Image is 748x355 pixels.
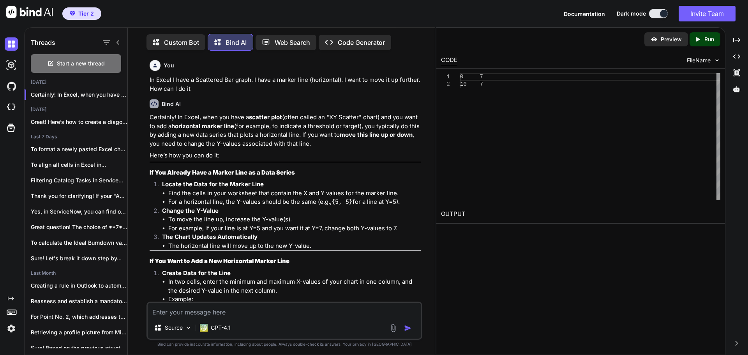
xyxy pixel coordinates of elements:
[6,6,53,18] img: Bind AI
[332,198,353,206] code: {5, 5}
[70,11,75,16] img: premium
[62,7,101,20] button: premiumTier 2
[340,131,413,138] strong: move this line up or down
[31,161,127,169] p: To align all cells in Excel in...
[704,35,714,43] p: Run
[162,207,219,214] strong: Change the Y-Value
[168,242,421,251] li: The horizontal line will move up to the new Y-value.
[31,344,127,352] p: Sure! Based on the previous structure and...
[5,58,18,72] img: darkAi-studio
[31,38,55,47] h1: Threads
[31,118,127,126] p: Great! Here’s how to create a diagonal...
[150,169,295,176] strong: If You Already Have a Marker Line as a Data Series
[389,323,398,332] img: attachment
[404,324,412,332] img: icon
[714,57,720,64] img: chevron down
[168,277,421,295] li: In two cells, enter the minimum and maximum X-values of your chart in one column, and the desired...
[31,282,127,290] p: Creating a rule in Outlook to automatically...
[31,223,127,231] p: Great question! The choice of **7** as...
[651,36,658,43] img: preview
[31,145,127,153] p: To format a newly pasted Excel chart...
[57,60,105,67] span: Start a new thread
[5,79,18,93] img: githubDark
[31,239,127,247] p: To calculate the Ideal Burndown value for...
[162,100,181,108] h6: Bind AI
[249,113,282,121] strong: scatter plot
[661,35,682,43] p: Preview
[25,79,127,85] h2: [DATE]
[226,38,247,47] p: Bind AI
[31,91,127,99] p: Certainly! In Excel, when you have a **s...
[31,313,127,321] p: For Point No. 2, which addresses the...
[31,329,127,336] p: Retrieving a profile picture from Microsoft Teams...
[31,297,127,305] p: Reassess and establish a mandatory triage process...
[168,295,421,353] li: Example:
[150,76,421,93] p: In Excel I have a Scattered Bar graph. I have a marker line (horizontal). I want to move it up fu...
[436,205,725,223] h2: OUTPUT
[146,341,422,347] p: Bind can provide inaccurate information, including about people. Always double-check its answers....
[687,57,711,64] span: FileName
[168,215,421,224] li: To move the line up, increase the Y-value(s).
[441,56,457,65] div: CODE
[162,269,231,277] strong: Create Data for the Line
[168,224,421,233] li: For example, if your line is at Y=5 and you want it at Y=7, change both Y-values to 7.
[164,38,199,47] p: Custom Bot
[460,81,483,87] span: 10 7
[78,10,94,18] span: Tier 2
[165,324,183,332] p: Source
[338,38,385,47] p: Code Generator
[5,101,18,114] img: cloudideIcon
[171,122,234,130] strong: horizontal marker line
[5,37,18,51] img: darkChat
[185,325,192,331] img: Pick Models
[31,177,127,184] p: Filtering Catalog Tasks in ServiceNow can help...
[162,180,264,188] strong: Locate the Data for the Marker Line
[617,10,646,18] span: Dark mode
[150,113,421,148] p: Certainly! In Excel, when you have a (often called an "XY Scatter" chart) and you want to add a (...
[564,11,605,17] span: Documentation
[275,38,310,47] p: Web Search
[564,10,605,18] button: Documentation
[150,151,421,160] p: Here’s how you can do it:
[31,192,127,200] p: Thank you for clarifying! If your "Ageing"...
[31,208,127,215] p: Yes, in ServiceNow, you can find out...
[460,74,483,80] span: 0 7
[25,134,127,140] h2: Last 7 Days
[168,198,421,207] li: For a horizontal line, the Y-values should be the same (e.g., for a line at Y=5).
[150,257,289,265] strong: If You Want to Add a New Horizontal Marker Line
[164,62,174,69] h6: You
[31,254,127,262] p: Sure! Let's break it down step by...
[25,270,127,276] h2: Last Month
[200,324,208,332] img: GPT-4.1
[441,81,450,88] div: 2
[25,106,127,113] h2: [DATE]
[211,324,231,332] p: GPT-4.1
[5,322,18,335] img: settings
[162,233,258,240] strong: The Chart Updates Automatically
[441,73,450,81] div: 1
[168,189,421,198] li: Find the cells in your worksheet that contain the X and Y values for the marker line.
[679,6,736,21] button: Invite Team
